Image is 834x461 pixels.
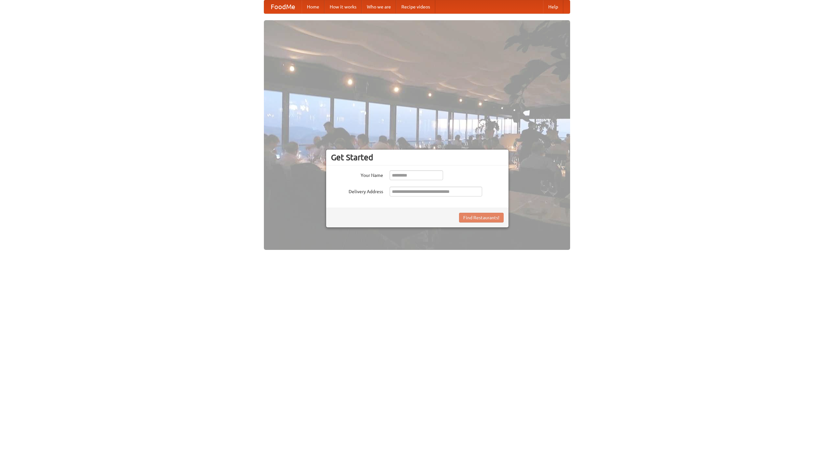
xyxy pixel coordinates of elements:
a: How it works [324,0,362,13]
a: Recipe videos [396,0,435,13]
h3: Get Started [331,152,504,162]
label: Delivery Address [331,187,383,195]
button: Find Restaurants! [459,213,504,223]
label: Your Name [331,170,383,179]
a: Who we are [362,0,396,13]
a: FoodMe [264,0,302,13]
a: Home [302,0,324,13]
a: Help [543,0,563,13]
